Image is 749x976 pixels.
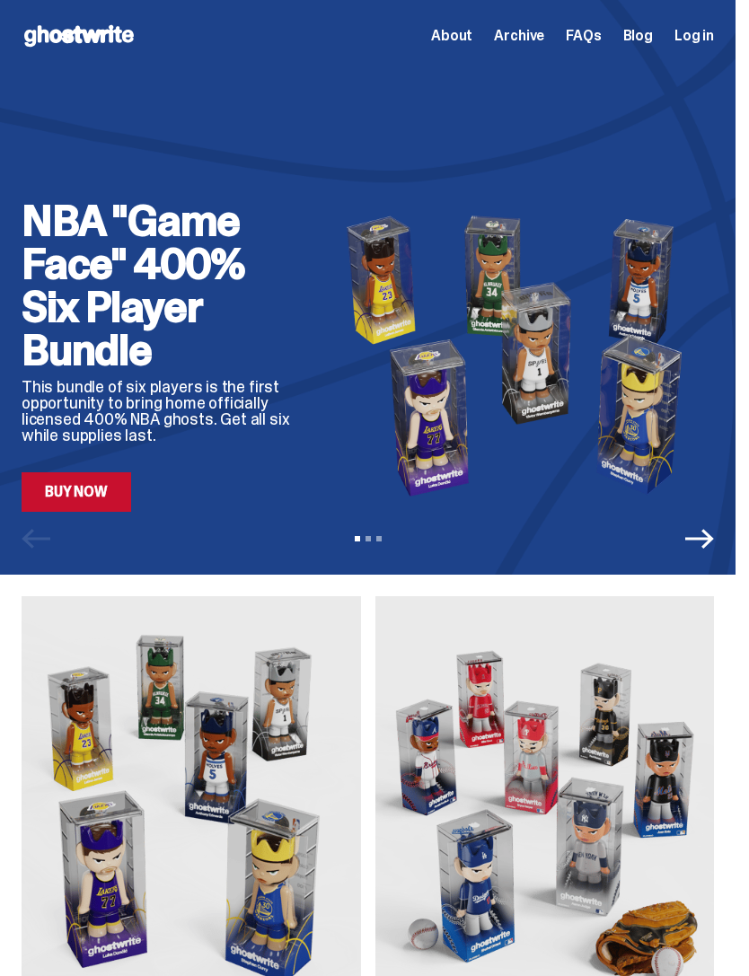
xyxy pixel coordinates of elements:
[22,199,298,372] h2: NBA "Game Face" 400% Six Player Bundle
[685,524,714,553] button: Next
[366,536,371,541] button: View slide 2
[566,29,601,43] a: FAQs
[22,379,298,444] p: This bundle of six players is the first opportunity to bring home officially licensed 400% NBA gh...
[494,29,544,43] a: Archive
[327,210,714,500] img: NBA "Game Face" 400% Six Player Bundle
[355,536,360,541] button: View slide 1
[674,29,714,43] a: Log in
[623,29,653,43] a: Blog
[431,29,472,43] a: About
[376,536,382,541] button: View slide 3
[22,472,131,512] a: Buy Now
